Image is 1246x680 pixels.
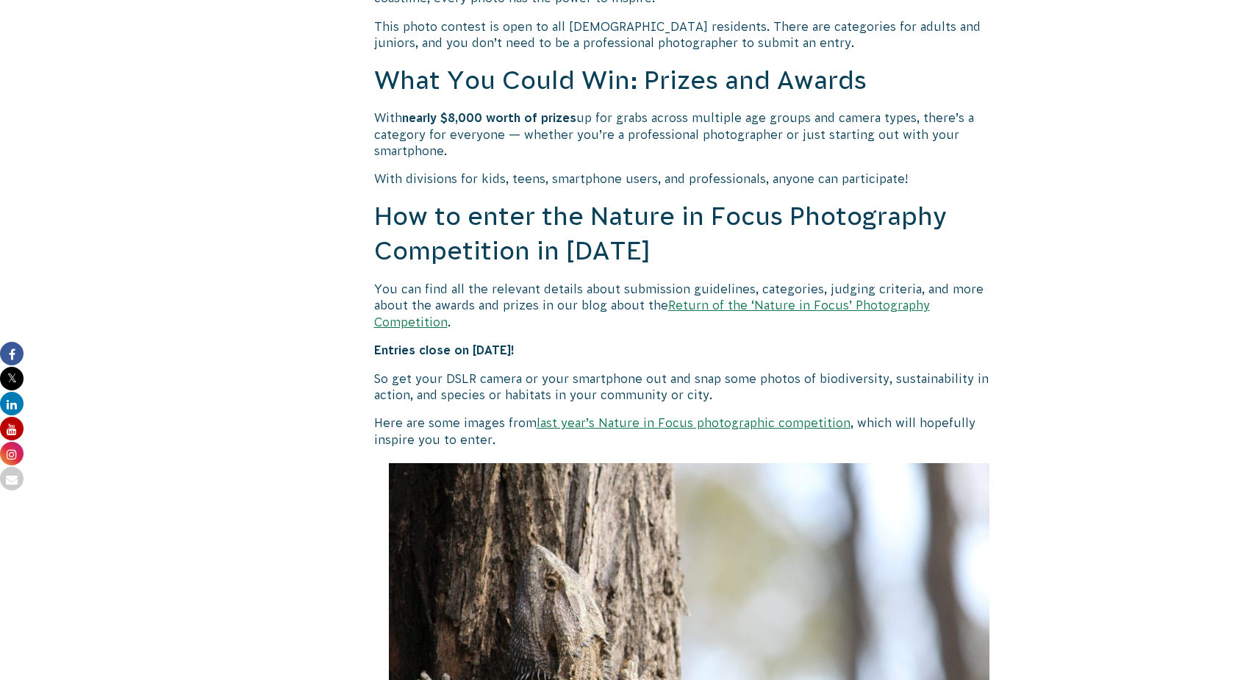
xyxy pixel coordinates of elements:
h2: How to enter the Nature in Focus Photography Competition in [DATE] [374,199,1005,269]
p: Here are some images from , which will hopefully inspire you to enter. [374,415,1005,448]
h2: What You Could Win: Prizes and Awards [374,63,1005,99]
a: last year’s Nature in Focus photographic competition [537,416,851,429]
p: With divisions for kids, teens, smartphone users, and professionals, anyone can participate! [374,171,1005,187]
p: You can find all the relevant details about submission guidelines, categories, judging criteria, ... [374,281,1005,330]
p: This photo contest is open to all [DEMOGRAPHIC_DATA] residents. There are categories for adults a... [374,18,1005,51]
strong: nearly $8,000 worth of prizes [402,111,576,124]
strong: Entries close on [DATE]! [374,343,515,357]
p: So get your DSLR camera or your smartphone out and snap some photos of biodiversity, sustainabili... [374,371,1005,404]
a: Return of the ‘Nature in Focus’ Photography Competition [374,298,930,328]
p: With up for grabs across multiple age groups and camera types, there’s a category for everyone — ... [374,110,1005,159]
